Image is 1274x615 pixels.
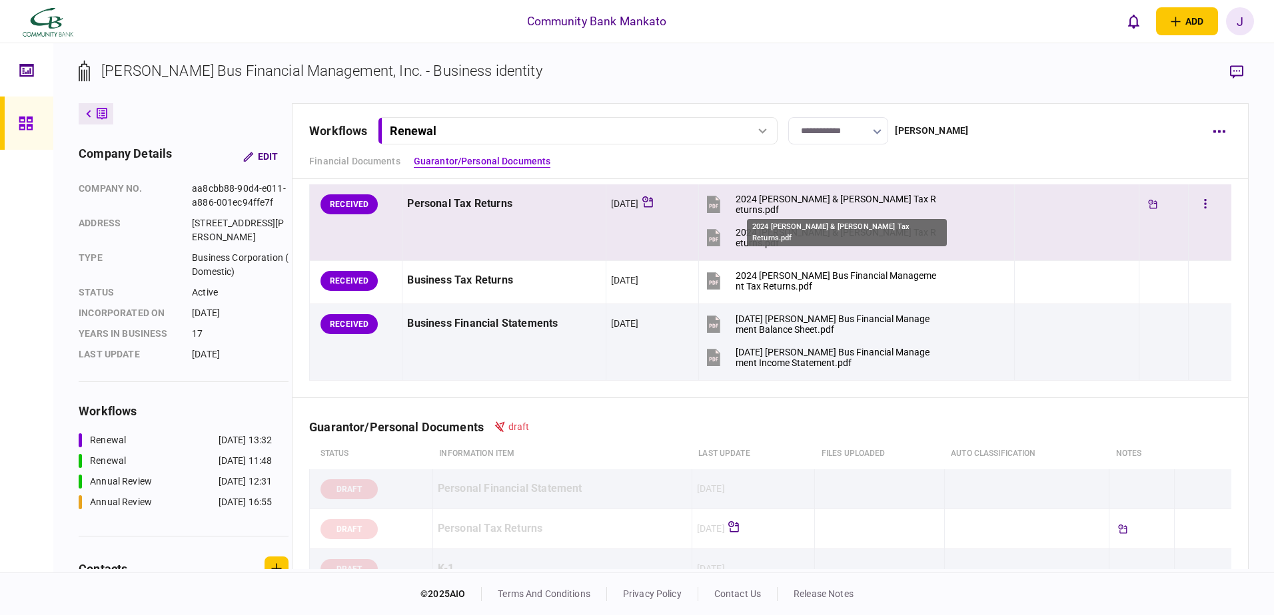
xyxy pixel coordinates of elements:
[1226,7,1254,35] button: J
[414,154,551,168] a: Guarantor/Personal Documents
[101,60,542,82] div: [PERSON_NAME] Bus Financial Management, Inc. - Business identity
[623,588,682,599] a: privacy policy
[192,182,289,210] div: aa8cbb88-90d4-e011-a886-001ec94ffe7f
[192,216,289,244] div: [STREET_ADDRESS][PERSON_NAME]
[527,13,667,30] div: Community Bank Mankato
[79,454,272,468] a: Renewal[DATE] 11:48
[90,475,152,489] div: Annual Review
[79,560,127,578] div: contacts
[192,327,289,341] div: 17
[697,562,725,575] div: [DATE]
[714,588,761,599] a: contact us
[494,420,530,434] div: draft
[747,219,947,246] div: 2024 [PERSON_NAME] & [PERSON_NAME] Tax Returns.pdf
[79,144,172,168] div: company details
[1156,7,1218,35] button: open adding identity options
[944,439,1109,469] th: auto classification
[704,342,937,372] button: 12-31-2024 Palmer Bus Financial Management Income Statement.pdf
[90,495,152,509] div: Annual Review
[390,124,436,138] div: Renewal
[320,271,378,291] div: RECEIVED
[697,482,725,495] div: [DATE]
[611,317,639,330] div: [DATE]
[697,522,725,535] div: [DATE]
[815,439,944,469] th: Files uploaded
[611,274,639,287] div: [DATE]
[498,588,590,599] a: terms and conditions
[692,439,815,469] th: last update
[378,117,778,144] button: Renewal
[79,347,179,361] div: last update
[1114,520,1131,538] div: Tickler available
[310,439,433,469] th: status
[420,587,482,601] div: © 2025 AIO
[438,554,687,584] div: K-1
[704,266,937,296] button: 2024 Palmer Bus Financial Management Tax Returns.pdf
[320,519,378,539] div: DRAFT
[320,194,378,214] div: RECEIVED
[407,189,600,219] div: Personal Tax Returns
[432,439,692,469] th: Information item
[79,433,272,447] a: Renewal[DATE] 13:32
[219,454,273,468] div: [DATE] 11:48
[407,266,600,296] div: Business Tax Returns
[736,347,937,368] div: 12-31-2024 Palmer Bus Financial Management Income Statement.pdf
[219,433,273,447] div: [DATE] 13:32
[736,313,937,335] div: 12-31-2024 Palmer Bus Financial Management Balance Sheet.pdf
[438,514,687,544] div: Personal Tax Returns
[794,588,854,599] a: release notes
[79,495,272,509] a: Annual Review[DATE] 16:55
[736,227,937,248] div: 2024 Corey & Jenna Fromm Tax Returns.pdf
[309,122,367,140] div: workflows
[407,309,600,339] div: Business Financial Statements
[192,306,289,320] div: [DATE]
[320,314,378,334] div: RECEIVED
[309,154,400,168] a: Financial Documents
[192,251,289,279] div: Business Corporation (Domestic)
[309,420,494,434] div: Guarantor/Personal Documents
[1120,7,1148,35] button: open notifications list
[611,197,639,210] div: [DATE]
[736,194,937,215] div: 2024 Rick & Hollie Johnson Tax Returns.pdf
[438,474,687,504] div: Personal Financial Statement
[79,475,272,489] a: Annual Review[DATE] 12:31
[79,306,179,320] div: incorporated on
[1109,439,1175,469] th: notes
[90,454,126,468] div: Renewal
[192,347,289,361] div: [DATE]
[79,216,179,244] div: address
[736,270,937,292] div: 2024 Palmer Bus Financial Management Tax Returns.pdf
[79,182,179,210] div: company no.
[704,222,937,252] button: 2024 Corey & Jenna Fromm Tax Returns.pdf
[219,495,273,509] div: [DATE] 16:55
[79,327,179,341] div: years in business
[90,433,126,447] div: Renewal
[192,286,289,300] div: Active
[1144,196,1161,213] div: Tickler available
[320,559,378,579] div: DRAFT
[79,286,179,300] div: status
[704,189,937,219] button: 2024 Rick & Hollie Johnson Tax Returns.pdf
[895,124,968,138] div: [PERSON_NAME]
[20,5,75,38] img: client company logo
[219,475,273,489] div: [DATE] 12:31
[233,144,289,168] button: Edit
[79,402,289,420] div: workflows
[79,251,179,279] div: Type
[704,309,937,339] button: 12-31-2024 Palmer Bus Financial Management Balance Sheet.pdf
[320,479,378,499] div: DRAFT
